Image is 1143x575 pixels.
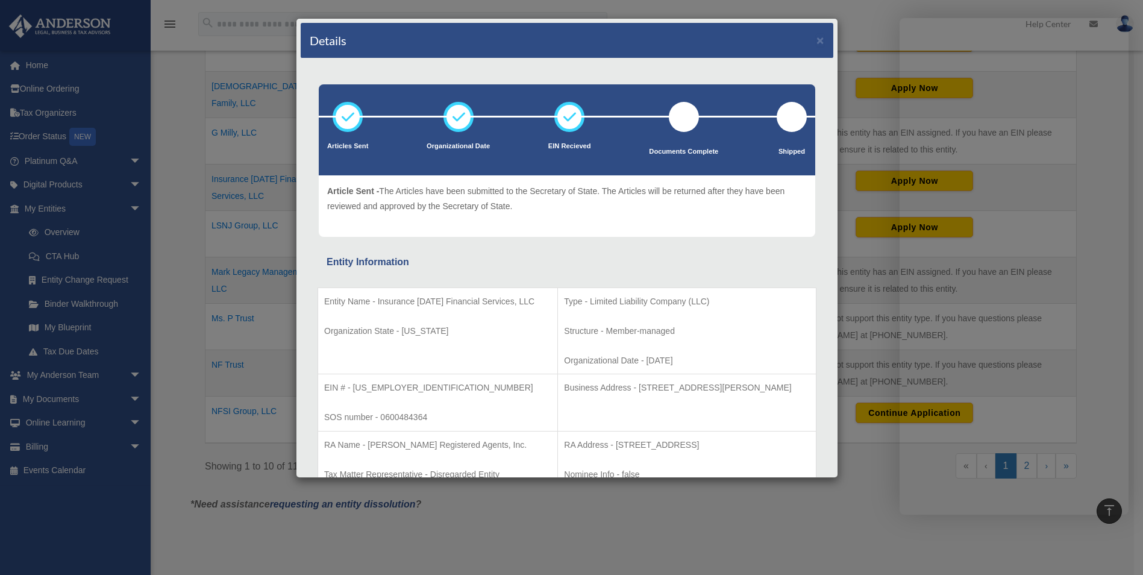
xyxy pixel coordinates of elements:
p: Articles Sent [327,140,368,152]
div: Entity Information [327,254,807,271]
p: Business Address - [STREET_ADDRESS][PERSON_NAME] [564,380,810,395]
p: RA Address - [STREET_ADDRESS] [564,438,810,453]
p: Type - Limited Liability Company (LLC) [564,294,810,309]
button: × [816,34,824,46]
p: Documents Complete [649,146,718,158]
p: The Articles have been submitted to the Secretary of State. The Articles will be returned after t... [327,184,807,213]
p: Organization State - [US_STATE] [324,324,551,339]
p: Shipped [777,146,807,158]
h4: Details [310,32,346,49]
span: Article Sent - [327,186,379,196]
p: Organizational Date [427,140,490,152]
p: Tax Matter Representative - Disregarded Entity [324,467,551,482]
p: EIN Recieved [548,140,591,152]
p: RA Name - [PERSON_NAME] Registered Agents, Inc. [324,438,551,453]
p: Nominee Info - false [564,467,810,482]
p: EIN # - [US_EMPLOYER_IDENTIFICATION_NUMBER] [324,380,551,395]
iframe: Chat Window [900,18,1129,515]
p: Organizational Date - [DATE] [564,353,810,368]
p: SOS number - 0600484364 [324,410,551,425]
p: Entity Name - Insurance [DATE] Financial Services, LLC [324,294,551,309]
p: Structure - Member-managed [564,324,810,339]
